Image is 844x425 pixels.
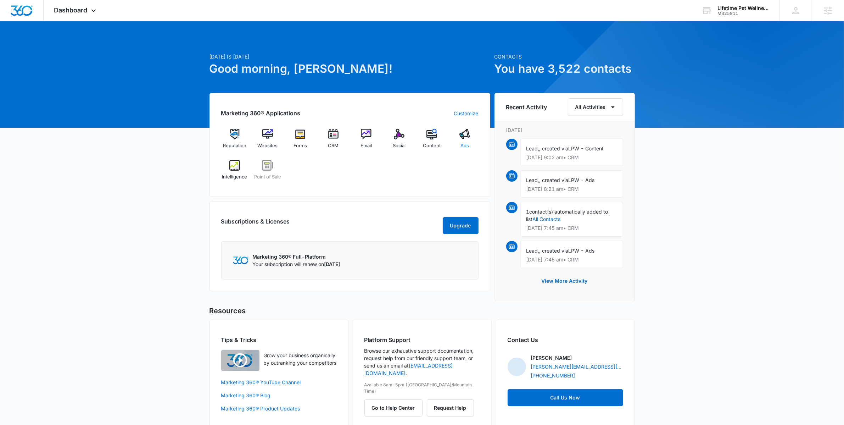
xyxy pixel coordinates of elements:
a: Marketing 360® YouTube Channel [221,379,337,386]
a: Websites [254,129,281,154]
p: [DATE] 7:45 am • CRM [526,226,617,231]
span: 1 [526,209,530,215]
span: Websites [257,142,278,149]
h2: Marketing 360® Applications [221,109,301,117]
a: Forms [287,129,314,154]
span: LPW - Content [569,145,604,151]
span: Ads [460,142,469,149]
h2: Contact Us [508,336,623,344]
div: account name [717,5,769,11]
a: Content [418,129,446,154]
span: [DATE] [324,261,340,267]
span: , created via [540,248,569,254]
span: Lead, [526,248,540,254]
div: account id [717,11,769,16]
h5: Resources [209,305,635,316]
span: Email [360,142,372,149]
h2: Platform Support [364,336,480,344]
a: Request Help [427,405,474,411]
span: LPW - Ads [569,248,595,254]
h1: You have 3,522 contacts [494,60,635,77]
a: [PHONE_NUMBER] [531,372,575,379]
p: Available 8am-5pm ([GEOGRAPHIC_DATA]/Mountain Time) [364,382,480,394]
button: All Activities [568,98,623,116]
span: Intelligence [222,173,247,181]
a: Ads [451,129,479,154]
p: Grow your business organically by outranking your competitors [264,352,337,366]
p: [PERSON_NAME] [531,354,572,361]
span: Point of Sale [254,173,281,181]
button: View More Activity [535,272,595,289]
span: Reputation [223,142,246,149]
p: [DATE] 9:02 am • CRM [526,155,617,160]
span: CRM [328,142,339,149]
button: Upgrade [443,217,479,234]
span: Lead, [526,177,540,183]
a: Social [385,129,413,154]
p: [DATE] is [DATE] [209,53,490,60]
h2: Tips & Tricks [221,336,337,344]
a: Customize [454,110,479,117]
img: Marketing 360 Logo [233,256,248,264]
span: Forms [294,142,307,149]
a: Email [353,129,380,154]
span: Social [393,142,406,149]
span: , created via [540,145,569,151]
a: Point of Sale [254,160,281,186]
span: Lead, [526,145,540,151]
img: Quick Overview Video [221,350,259,371]
p: Browse our exhaustive support documentation, request help from our friendly support team, or send... [364,347,480,377]
p: [DATE] 8:21 am • CRM [526,187,617,192]
span: , created via [540,177,569,183]
span: contact(s) automatically added to list [526,209,608,222]
a: Reputation [221,129,248,154]
span: Content [423,142,441,149]
a: Go to Help Center [364,405,427,411]
img: Anastasia Martin-Wegryn [508,358,526,376]
h6: Recent Activity [506,103,547,111]
p: Contacts [494,53,635,60]
a: CRM [320,129,347,154]
p: [DATE] 7:45 am • CRM [526,257,617,262]
a: [PERSON_NAME][EMAIL_ADDRESS][PERSON_NAME][DOMAIN_NAME] [531,363,623,370]
h1: Good morning, [PERSON_NAME]! [209,60,490,77]
span: LPW - Ads [569,177,595,183]
a: Intelligence [221,160,248,186]
p: [DATE] [506,126,623,134]
button: Go to Help Center [364,399,423,416]
p: Marketing 360® Full-Platform [253,253,340,260]
a: Call Us Now [508,389,623,406]
p: Your subscription will renew on [253,260,340,268]
h2: Subscriptions & Licenses [221,217,290,231]
a: All Contacts [533,216,561,222]
span: Dashboard [54,6,88,14]
button: Request Help [427,399,474,416]
a: Marketing 360® Product Updates [221,405,337,412]
a: Marketing 360® Blog [221,392,337,399]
